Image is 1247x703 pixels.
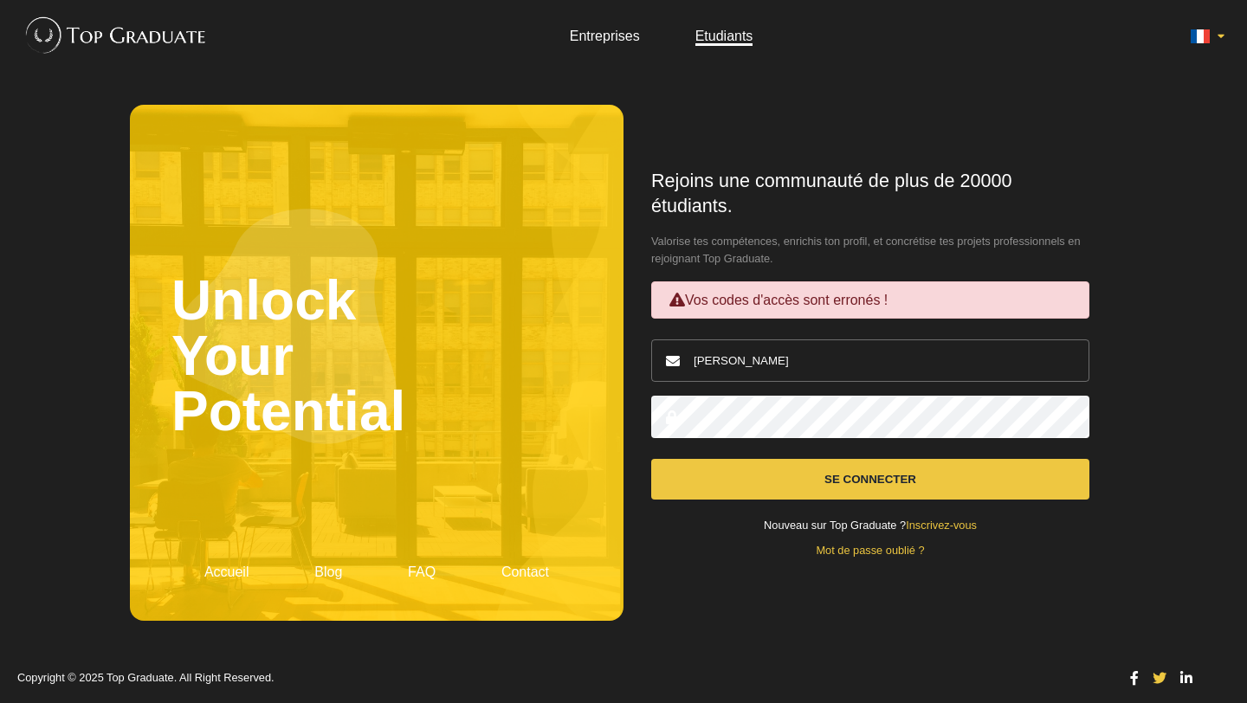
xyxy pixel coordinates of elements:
[651,459,1089,500] button: Se connecter
[570,29,640,43] a: Entreprises
[695,29,753,43] a: Etudiants
[204,564,249,579] a: Accueil
[171,146,582,566] h2: Unlock Your Potential
[314,564,342,579] a: Blog
[408,564,436,579] a: FAQ
[501,564,549,579] a: Contact
[17,673,1110,684] p: Copyright © 2025 Top Graduate. All Right Reserved.
[651,233,1089,268] span: Valorise tes compétences, enrichis ton profil, et concrétise tes projets professionnels en rejoig...
[651,339,1089,382] input: Email
[651,520,1089,532] div: Nouveau sur Top Graduate ?
[906,519,977,532] a: Inscrivez-vous
[651,169,1089,219] h1: Rejoins une communauté de plus de 20000 étudiants.
[816,544,924,557] a: Mot de passe oublié ?
[651,281,1089,319] div: Vos codes d'accès sont erronés !
[17,9,207,61] img: Top Graduate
